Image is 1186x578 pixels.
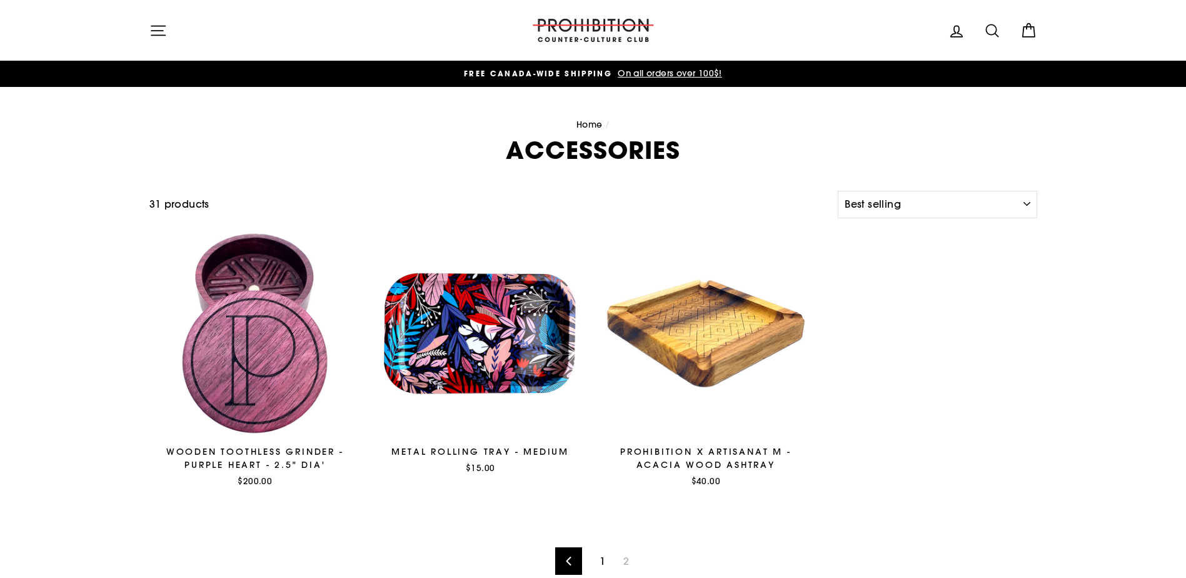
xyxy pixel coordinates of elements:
img: PROHIBITION COUNTER-CULTURE CLUB [531,19,656,42]
a: 1 [592,551,613,571]
div: $15.00 [374,462,586,474]
a: METAL ROLLING TRAY - MEDIUM$15.00 [374,228,586,479]
a: WOODEN TOOTHLESS GRINDER - PURPLE HEART - 2.5" DIA'$200.00 [149,228,361,492]
div: $40.00 [600,475,812,487]
div: PROHIBITION X ARTISANAT M - ACACIA WOOD ASHTRAY [600,445,812,472]
a: Home [576,119,603,130]
div: METAL ROLLING TRAY - MEDIUM [374,445,586,459]
div: WOODEN TOOTHLESS GRINDER - PURPLE HEART - 2.5" DIA' [149,445,361,472]
span: 2 [616,551,636,571]
h1: ACCESSORIES [149,138,1037,162]
span: On all orders over 100$! [615,68,722,79]
span: / [605,119,610,130]
a: FREE CANADA-WIDE SHIPPING On all orders over 100$! [153,67,1034,81]
div: $200.00 [149,475,361,487]
span: FREE CANADA-WIDE SHIPPING [464,68,612,79]
nav: breadcrumbs [149,118,1037,132]
a: PROHIBITION X ARTISANAT M - ACACIA WOOD ASHTRAY$40.00 [600,228,812,492]
div: 31 products [149,196,833,213]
